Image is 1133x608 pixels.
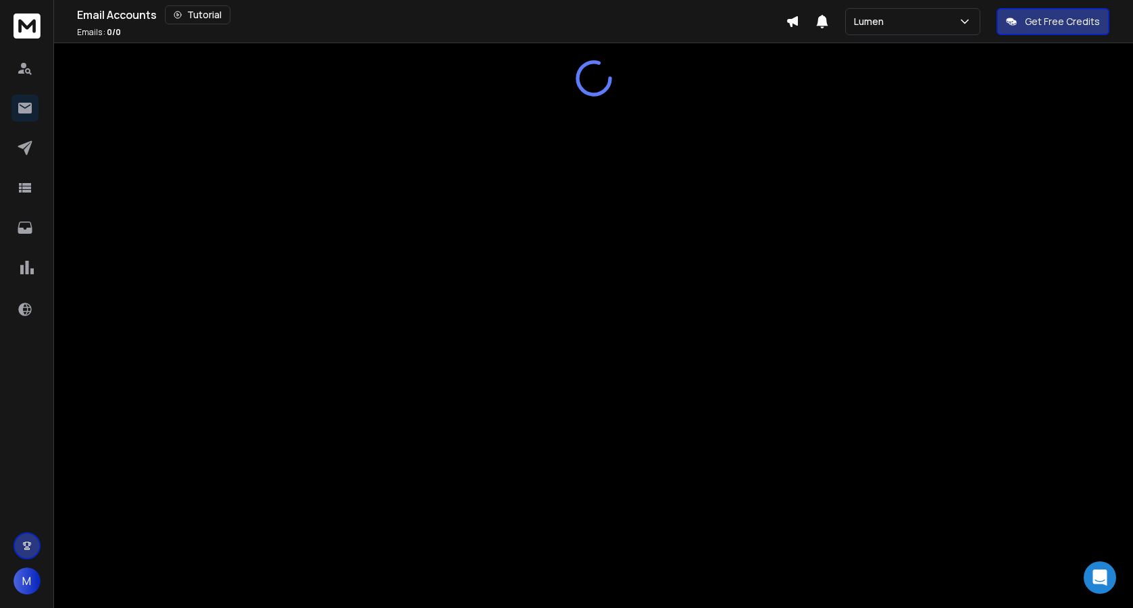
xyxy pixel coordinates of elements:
[14,567,41,594] button: M
[854,15,889,28] p: Lumen
[77,27,121,38] p: Emails :
[997,8,1109,35] button: Get Free Credits
[77,5,786,24] div: Email Accounts
[165,5,230,24] button: Tutorial
[1025,15,1100,28] p: Get Free Credits
[107,26,121,38] span: 0 / 0
[1084,561,1116,594] div: Open Intercom Messenger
